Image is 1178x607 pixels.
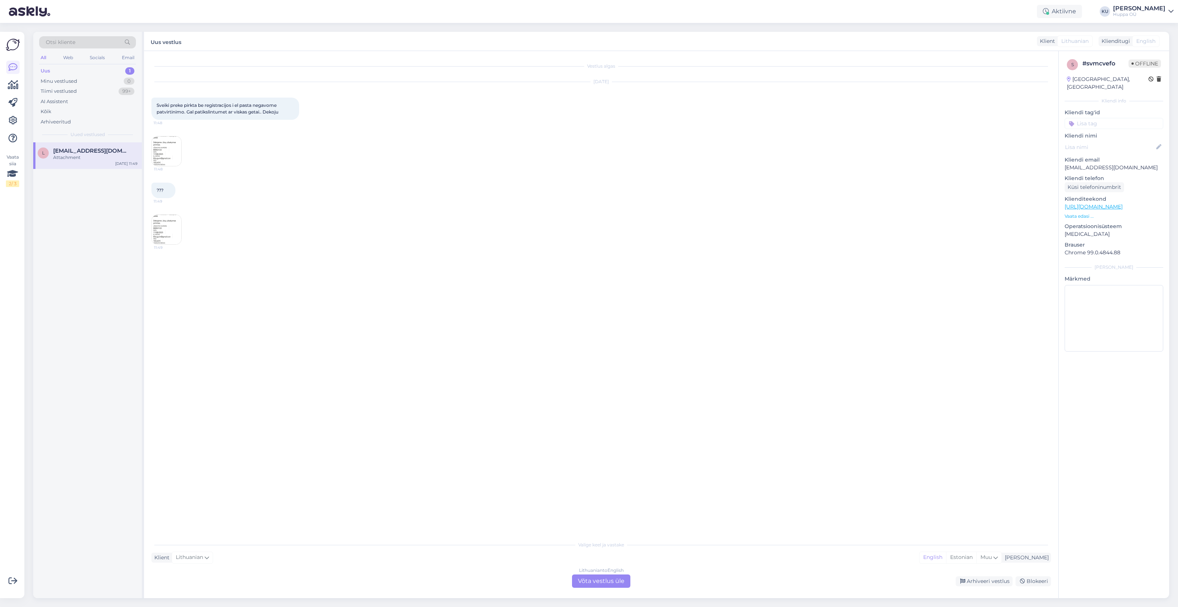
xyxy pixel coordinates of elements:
span: Lithuanian [1061,37,1089,45]
img: Attachment [152,215,181,244]
div: [PERSON_NAME] [1113,6,1165,11]
div: KU [1100,6,1110,17]
div: [GEOGRAPHIC_DATA], [GEOGRAPHIC_DATA] [1067,75,1148,91]
input: Lisa nimi [1065,143,1155,151]
div: 2 / 3 [6,180,19,187]
p: Kliendi email [1065,156,1163,164]
div: # svmcvefo [1082,59,1129,68]
div: Uus [41,67,50,75]
span: ??? [157,187,164,193]
p: Operatsioonisüsteem [1065,223,1163,230]
div: Blokeeri [1016,576,1051,586]
span: Offline [1129,60,1161,68]
div: Email [120,53,136,62]
div: All [39,53,48,62]
label: Uus vestlus [151,36,181,46]
div: Klient [1037,37,1055,45]
p: Märkmed [1065,275,1163,283]
div: 1 [125,67,134,75]
a: [PERSON_NAME]Huppa OÜ [1113,6,1174,17]
span: 11:48 [154,166,182,172]
div: Valige keel ja vastake [151,542,1051,548]
p: Chrome 99.0.4844.88 [1065,249,1163,257]
div: English [920,552,946,563]
div: Vaata siia [6,154,19,187]
p: Brauser [1065,241,1163,249]
span: 11:49 [154,245,182,250]
span: Otsi kliente [46,38,75,46]
span: Muu [980,554,992,560]
span: l [42,150,45,156]
div: Kõik [41,108,51,115]
p: Kliendi telefon [1065,174,1163,182]
div: Lithuanian to English [579,567,624,574]
span: lilita.gum@gmail.com [53,147,130,154]
div: 99+ [119,88,134,95]
a: [URL][DOMAIN_NAME] [1065,203,1123,210]
div: AI Assistent [41,98,68,105]
div: Socials [88,53,106,62]
p: Kliendi tag'id [1065,109,1163,116]
p: Kliendi nimi [1065,132,1163,140]
div: Klient [151,554,169,562]
div: Aktiivne [1037,5,1082,18]
span: English [1136,37,1155,45]
div: Arhiveeritud [41,118,71,126]
div: Kliendi info [1065,98,1163,104]
img: Askly Logo [6,38,20,52]
div: [DATE] [151,78,1051,85]
div: Web [62,53,75,62]
p: Vaata edasi ... [1065,213,1163,220]
div: Estonian [946,552,976,563]
div: Tiimi vestlused [41,88,77,95]
div: [PERSON_NAME] [1065,264,1163,271]
div: Klienditugi [1099,37,1130,45]
span: s [1071,62,1074,67]
span: 11:49 [154,199,181,204]
img: Attachment [152,136,181,166]
input: Lisa tag [1065,118,1163,129]
div: Küsi telefoninumbrit [1065,182,1124,192]
div: Võta vestlus üle [572,574,630,588]
span: Uued vestlused [71,131,105,138]
p: Klienditeekond [1065,195,1163,203]
div: [PERSON_NAME] [1002,554,1049,562]
span: Lithuanian [176,553,203,562]
span: Sveiki preke pirkta be registracijos i el pasta negavome patvirtinimo. Gal patikslintumet ar visk... [157,102,278,115]
div: Arhiveeri vestlus [956,576,1013,586]
span: 11:48 [154,120,181,126]
p: [MEDICAL_DATA] [1065,230,1163,238]
div: Attachment [53,154,137,161]
div: Minu vestlused [41,78,77,85]
p: [EMAIL_ADDRESS][DOMAIN_NAME] [1065,164,1163,172]
div: Huppa OÜ [1113,11,1165,17]
div: Vestlus algas [151,63,1051,69]
div: 0 [124,78,134,85]
div: [DATE] 11:49 [115,161,137,166]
